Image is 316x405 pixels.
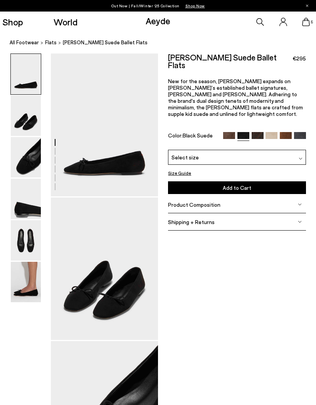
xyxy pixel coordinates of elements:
[310,20,314,24] span: 6
[183,132,213,139] span: Black Suede
[292,55,306,62] span: €295
[10,32,316,54] nav: breadcrumb
[11,54,41,94] img: Delfina Suede Ballet Flats - Image 1
[168,132,219,141] div: Color:
[168,54,292,69] h2: [PERSON_NAME] Suede Ballet Flats
[45,39,57,45] span: flats
[223,184,251,191] span: Add to Cart
[54,17,77,27] a: World
[168,219,215,225] span: Shipping + Returns
[11,179,41,219] img: Delfina Suede Ballet Flats - Image 4
[168,181,306,194] button: Add to Cart
[10,38,39,47] a: All Footwear
[302,18,310,26] a: 6
[11,220,41,261] img: Delfina Suede Ballet Flats - Image 5
[171,153,199,161] span: Select size
[63,38,148,47] span: [PERSON_NAME] Suede Ballet Flats
[111,2,205,10] p: Out Now | Fall/Winter ‘25 Collection
[168,78,303,117] span: New for the season, [PERSON_NAME] expands on [PERSON_NAME]’s established ballet signatures, [PERS...
[168,201,220,208] span: Product Composition
[298,220,302,224] img: svg%3E
[168,169,191,177] button: Size Guide
[11,95,41,136] img: Delfina Suede Ballet Flats - Image 2
[11,137,41,177] img: Delfina Suede Ballet Flats - Image 3
[299,157,303,161] img: svg%3E
[2,17,23,27] a: Shop
[11,262,41,302] img: Delfina Suede Ballet Flats - Image 6
[298,202,302,206] img: svg%3E
[45,38,57,47] a: flats
[146,15,170,26] a: Aeyde
[185,3,205,8] span: Navigate to /collections/new-in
